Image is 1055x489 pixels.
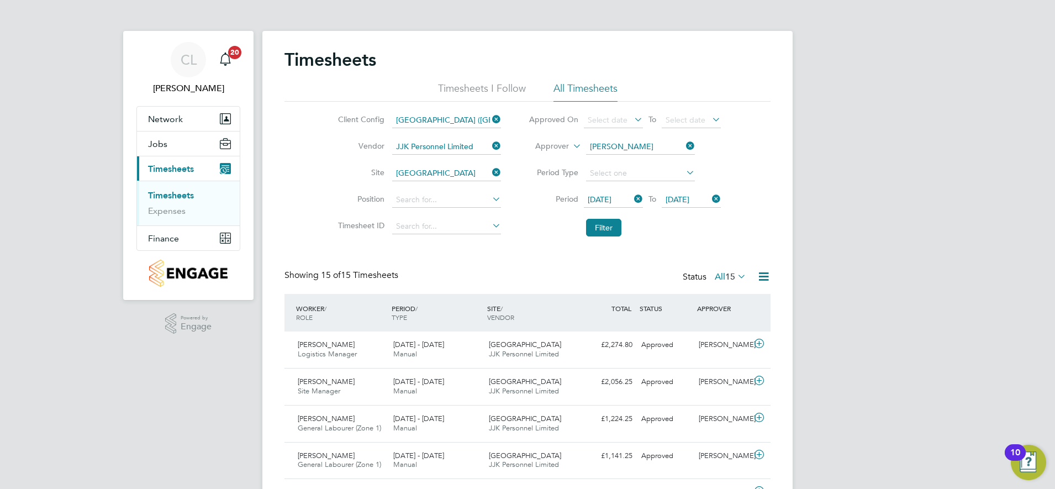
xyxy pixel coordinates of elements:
[137,156,240,181] button: Timesheets
[148,114,183,124] span: Network
[637,298,694,318] div: STATUS
[181,322,212,332] span: Engage
[284,49,376,71] h2: Timesheets
[392,113,501,128] input: Search for...
[389,298,484,327] div: PERIOD
[645,112,660,127] span: To
[149,260,227,287] img: countryside-properties-logo-retina.png
[489,460,559,469] span: JJK Personnel Limited
[694,373,752,391] div: [PERSON_NAME]
[725,271,735,282] span: 15
[500,304,503,313] span: /
[579,410,637,428] div: £1,224.25
[137,226,240,250] button: Finance
[489,386,559,396] span: JJK Personnel Limited
[284,270,400,281] div: Showing
[666,194,689,204] span: [DATE]
[588,115,627,125] span: Select date
[529,167,578,177] label: Period Type
[487,313,514,322] span: VENDOR
[335,114,384,124] label: Client Config
[392,139,501,155] input: Search for...
[137,132,240,156] button: Jobs
[335,141,384,151] label: Vendor
[335,194,384,204] label: Position
[148,164,194,174] span: Timesheets
[529,194,578,204] label: Period
[588,194,611,204] span: [DATE]
[392,192,501,208] input: Search for...
[181,52,197,67] span: CL
[148,139,167,149] span: Jobs
[298,451,355,460] span: [PERSON_NAME]
[148,233,179,244] span: Finance
[298,386,340,396] span: Site Manager
[392,166,501,181] input: Search for...
[393,460,417,469] span: Manual
[637,410,694,428] div: Approved
[579,373,637,391] div: £2,056.25
[694,298,752,318] div: APPROVER
[586,139,695,155] input: Search for...
[137,107,240,131] button: Network
[586,166,695,181] input: Select one
[296,313,313,322] span: ROLE
[1011,445,1046,480] button: Open Resource Center, 10 new notifications
[137,181,240,225] div: Timesheets
[393,349,417,359] span: Manual
[484,298,580,327] div: SITE
[392,219,501,234] input: Search for...
[683,270,748,285] div: Status
[181,313,212,323] span: Powered by
[694,447,752,465] div: [PERSON_NAME]
[579,447,637,465] div: £1,141.25
[489,349,559,359] span: JJK Personnel Limited
[335,220,384,230] label: Timesheet ID
[637,447,694,465] div: Approved
[298,423,381,433] span: General Labourer (Zone 1)
[335,167,384,177] label: Site
[489,423,559,433] span: JJK Personnel Limited
[293,298,389,327] div: WORKER
[298,414,355,423] span: [PERSON_NAME]
[489,340,561,349] span: [GEOGRAPHIC_DATA]
[228,46,241,59] span: 20
[298,460,381,469] span: General Labourer (Zone 1)
[529,114,578,124] label: Approved On
[298,377,355,386] span: [PERSON_NAME]
[393,386,417,396] span: Manual
[136,42,240,95] a: CL[PERSON_NAME]
[148,206,186,216] a: Expenses
[553,82,618,102] li: All Timesheets
[136,260,240,287] a: Go to home page
[489,451,561,460] span: [GEOGRAPHIC_DATA]
[214,42,236,77] a: 20
[392,313,407,322] span: TYPE
[324,304,326,313] span: /
[611,304,631,313] span: TOTAL
[123,31,254,300] nav: Main navigation
[393,340,444,349] span: [DATE] - [DATE]
[666,115,705,125] span: Select date
[393,377,444,386] span: [DATE] - [DATE]
[148,190,194,201] a: Timesheets
[393,423,417,433] span: Manual
[298,349,357,359] span: Logistics Manager
[637,373,694,391] div: Approved
[586,219,621,236] button: Filter
[415,304,418,313] span: /
[165,313,212,334] a: Powered byEngage
[1010,453,1020,467] div: 10
[393,451,444,460] span: [DATE] - [DATE]
[579,336,637,354] div: £2,274.80
[694,410,752,428] div: [PERSON_NAME]
[489,377,561,386] span: [GEOGRAPHIC_DATA]
[438,82,526,102] li: Timesheets I Follow
[637,336,694,354] div: Approved
[519,141,569,152] label: Approver
[694,336,752,354] div: [PERSON_NAME]
[715,271,746,282] label: All
[136,82,240,95] span: Chay Lee-Wo
[489,414,561,423] span: [GEOGRAPHIC_DATA]
[645,192,660,206] span: To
